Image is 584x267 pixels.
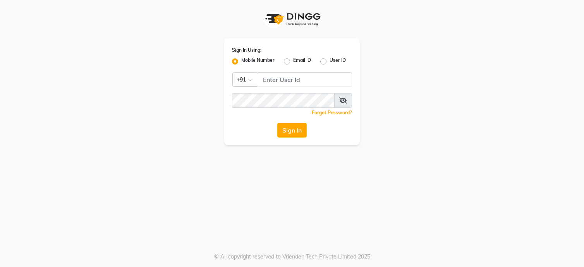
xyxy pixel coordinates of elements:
label: Email ID [293,57,311,66]
label: Sign In Using: [232,47,261,54]
input: Username [258,72,352,87]
label: User ID [330,57,346,66]
img: logo1.svg [261,8,323,31]
input: Username [232,93,335,108]
label: Mobile Number [241,57,275,66]
button: Sign In [277,123,307,138]
a: Forgot Password? [312,110,352,116]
